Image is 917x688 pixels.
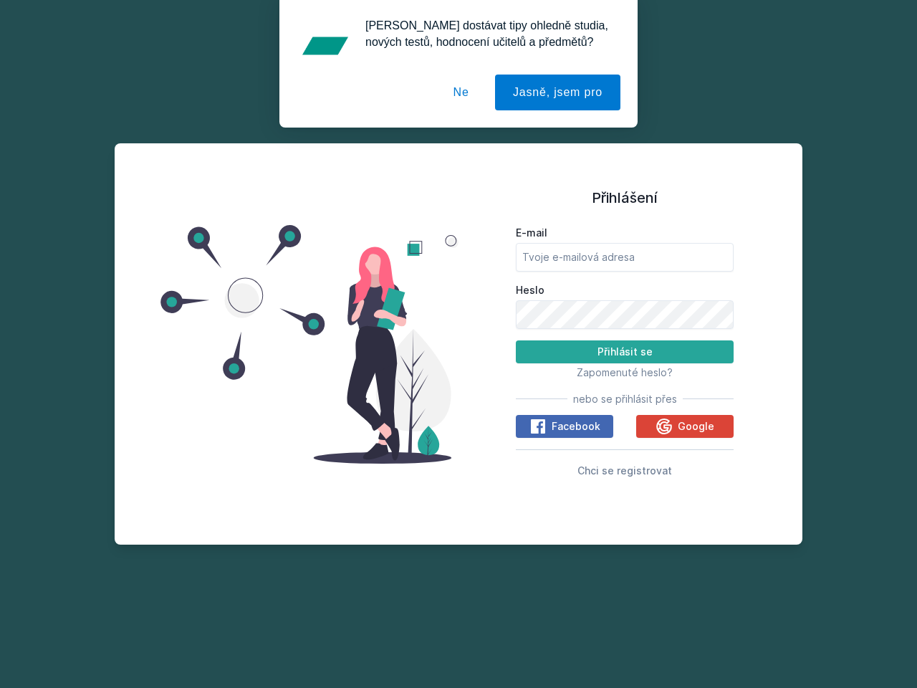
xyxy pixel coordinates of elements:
[436,75,487,110] button: Ne
[678,419,714,434] span: Google
[516,415,613,438] button: Facebook
[636,415,734,438] button: Google
[516,340,734,363] button: Přihlásit se
[516,243,734,272] input: Tvoje e-mailová adresa
[354,17,620,50] div: [PERSON_NAME] dostávat tipy ohledně studia, nových testů, hodnocení učitelů a předmětů?
[552,419,600,434] span: Facebook
[516,226,734,240] label: E-mail
[577,366,673,378] span: Zapomenuté heslo?
[516,187,734,209] h1: Přihlášení
[573,392,677,406] span: nebo se přihlásit přes
[577,464,672,477] span: Chci se registrovat
[495,75,620,110] button: Jasně, jsem pro
[577,462,672,479] button: Chci se registrovat
[516,283,734,297] label: Heslo
[297,17,354,75] img: notification icon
